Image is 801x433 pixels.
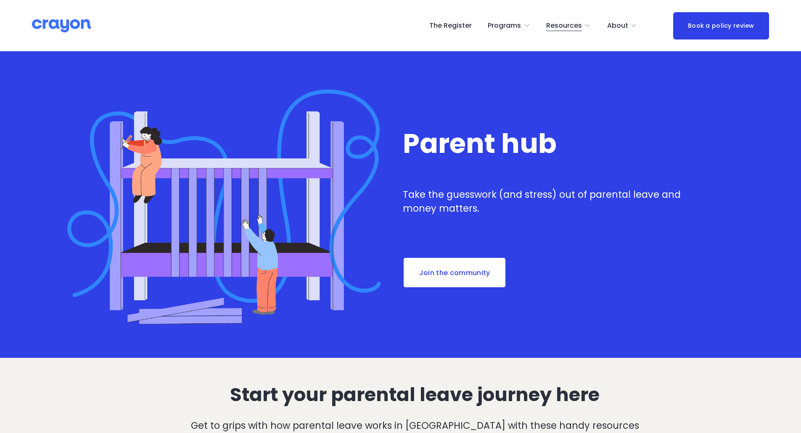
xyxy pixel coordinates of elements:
[546,19,591,32] a: folder dropdown
[673,12,769,39] a: Book a policy review
[403,188,687,216] p: Take the guesswork (and stress) out of parental leave and money matters.
[607,19,637,32] a: folder dropdown
[32,18,91,33] img: Crayon
[85,384,745,405] h2: Start your parental leave journey here
[488,20,521,32] span: Programs
[85,419,745,433] p: Get to grips with how parental leave works in [GEOGRAPHIC_DATA] with these handy resources
[607,20,628,32] span: About
[429,19,472,32] a: The Register
[546,20,582,32] span: Resources
[403,257,506,288] a: Join the community
[488,19,530,32] a: folder dropdown
[403,129,687,158] h1: Parent hub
